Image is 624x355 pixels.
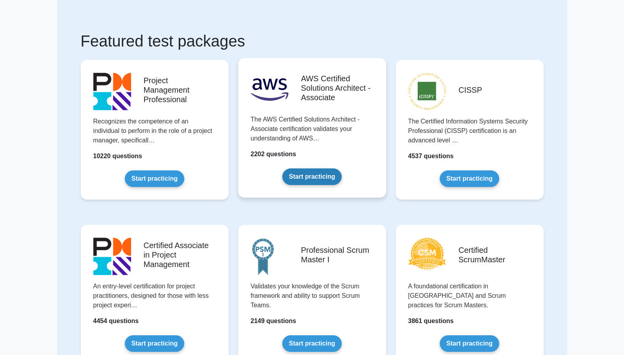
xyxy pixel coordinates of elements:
h1: Featured test packages [81,32,544,50]
a: Start practicing [440,335,499,352]
a: Start practicing [282,168,342,185]
a: Start practicing [125,335,184,352]
a: Start practicing [125,170,184,187]
a: Start practicing [282,335,342,352]
a: Start practicing [440,170,499,187]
